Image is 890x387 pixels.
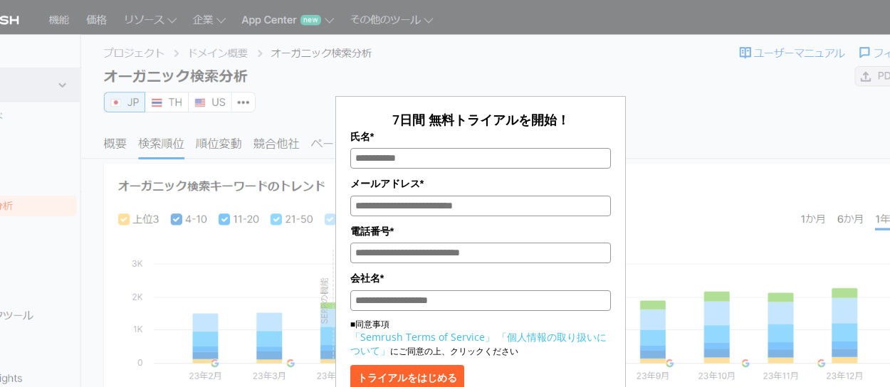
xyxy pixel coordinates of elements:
label: 電話番号* [350,223,612,239]
span: 7日間 無料トライアルを開始！ [392,111,570,128]
a: 「Semrush Terms of Service」 [350,330,495,344]
a: 「個人情報の取り扱いについて」 [350,330,607,357]
label: メールアドレス* [350,176,612,191]
p: ■同意事項 にご同意の上、クリックください [350,318,612,358]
